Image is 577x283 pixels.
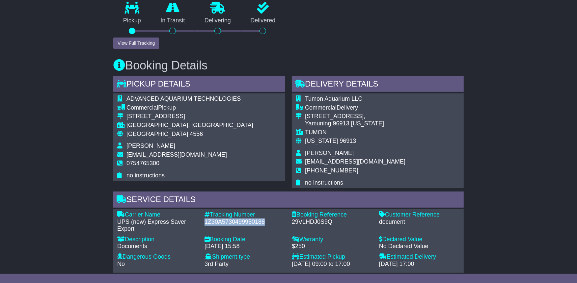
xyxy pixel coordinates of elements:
span: [EMAIL_ADDRESS][DOMAIN_NAME] [305,158,405,165]
div: [STREET_ADDRESS], [305,113,405,120]
div: Customer Reference [379,211,460,219]
div: Warranty [292,236,372,243]
div: Tracking Number [205,211,285,219]
div: [STREET_ADDRESS] [126,113,253,120]
span: 0754765300 [126,160,159,167]
div: Yamuning 96913 [US_STATE] [305,120,405,127]
span: [GEOGRAPHIC_DATA] [126,131,188,137]
span: [US_STATE] [305,138,338,144]
div: document [379,219,460,226]
div: Delivery [305,104,405,112]
div: Booking Date [205,236,285,243]
span: [PERSON_NAME] [305,150,354,156]
span: [PHONE_NUMBER] [305,167,358,174]
p: Delivered [241,17,286,24]
div: TUMON [305,129,405,136]
div: Declared Value [379,236,460,243]
span: ADVANCED AQUARIUM TECHNOLOGIES [126,95,241,102]
div: Estimated Pickup [292,253,372,261]
span: Commercial [126,104,158,111]
span: 3rd Party [205,261,229,267]
div: 1Z30A5730499950188 [205,219,285,226]
span: no instructions [126,172,165,179]
div: No Declared Value [379,243,460,250]
div: Delivery Details [292,76,464,94]
h3: Booking Details [113,59,464,72]
span: 4556 [190,131,203,137]
div: Documents [117,243,198,250]
div: Service Details [113,192,464,209]
div: [DATE] 15:58 [205,243,285,250]
p: Delivering [195,17,241,24]
div: Shipment type [205,253,285,261]
div: $250 [292,243,372,250]
p: In Transit [151,17,195,24]
span: Commercial [305,104,337,111]
span: 96913 [340,138,356,144]
div: [DATE] 17:00 [379,261,460,268]
div: Pickup [126,104,253,112]
span: No [117,261,125,267]
span: [PERSON_NAME] [126,142,175,149]
span: no instructions [305,179,343,186]
div: Carrier Name [117,211,198,219]
div: Estimated Delivery [379,253,460,261]
span: [EMAIL_ADDRESS][DOMAIN_NAME] [126,151,227,158]
div: Booking Reference [292,211,372,219]
span: Tumon Aquarium LLC [305,95,362,102]
div: 29VLHDJ0S9Q [292,219,372,226]
div: Dangerous Goods [117,253,198,261]
div: [GEOGRAPHIC_DATA], [GEOGRAPHIC_DATA] [126,122,253,129]
button: View Full Tracking [113,38,159,49]
p: Pickup [113,17,151,24]
div: Description [117,236,198,243]
div: UPS (new) Express Saver Export [117,219,198,233]
div: Pickup Details [113,76,285,94]
div: [DATE] 09:00 to 17:00 [292,261,372,268]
